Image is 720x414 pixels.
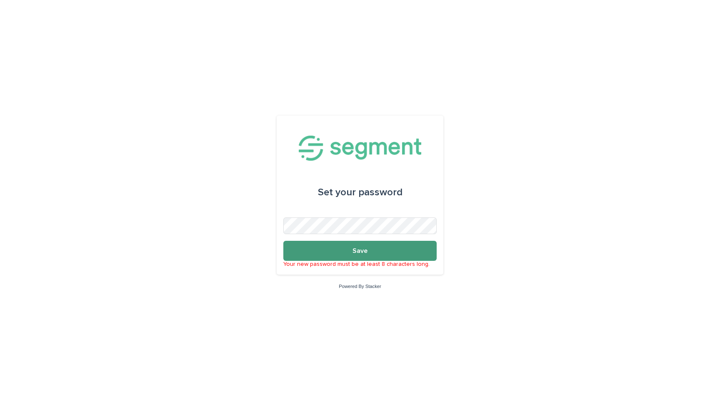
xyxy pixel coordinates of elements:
[283,261,437,268] p: Your new password must be at least 8 characters long.
[352,247,367,254] span: Save
[283,241,437,261] button: Save
[318,181,402,204] div: Set your password
[299,136,421,161] img: NVuF5O6QTBeHQnhe0TrU
[339,284,381,289] a: Powered By Stacker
